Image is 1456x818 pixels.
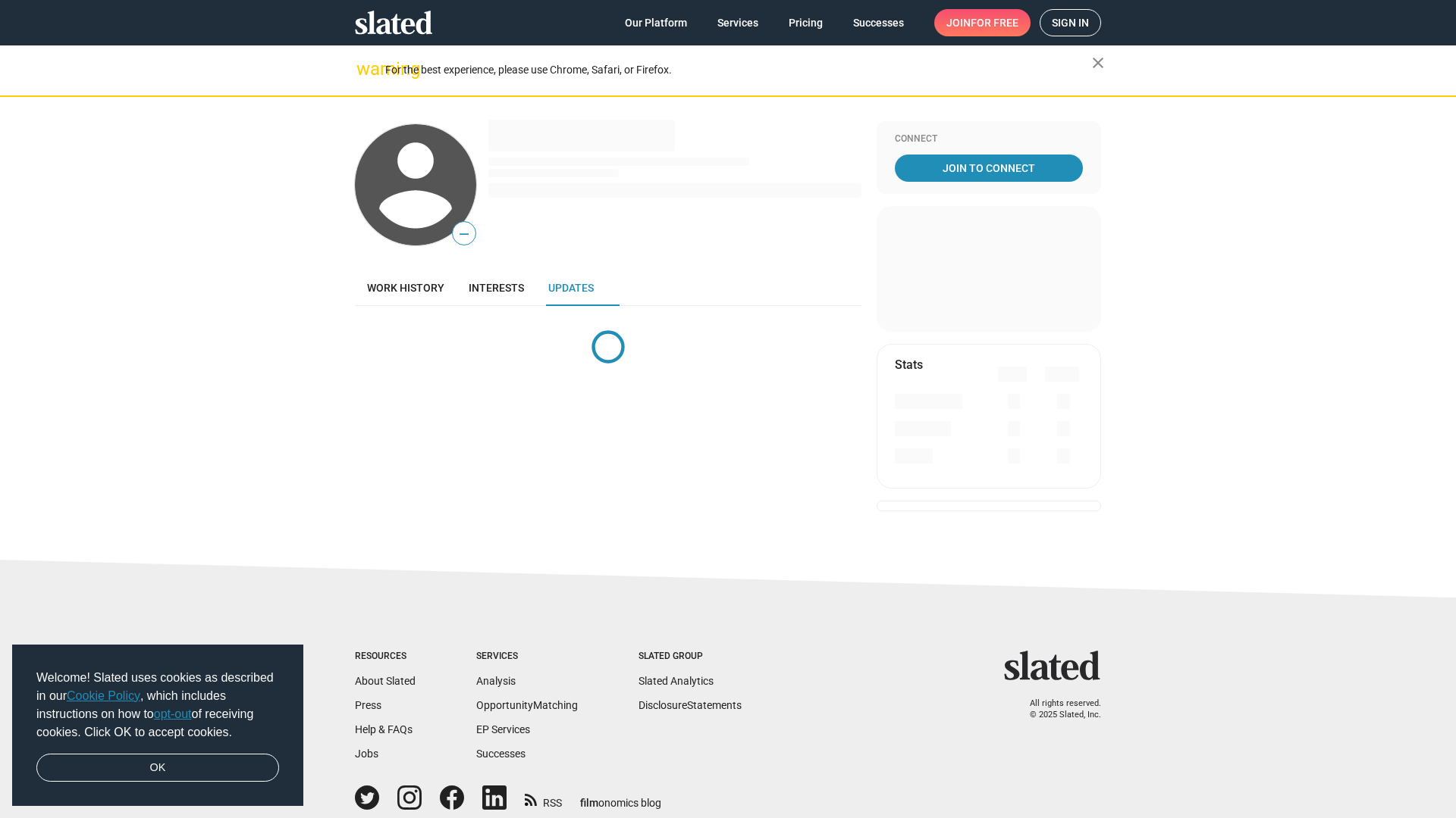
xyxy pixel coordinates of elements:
span: for free [971,9,1018,36]
span: Services [717,9,758,36]
a: DisclosureStatements [639,699,742,711]
mat-card-title: Stats [895,357,923,373]
a: EP Services [476,723,530,735]
mat-icon: close [1089,54,1107,72]
div: cookieconsent [12,645,303,807]
a: Successes [841,9,916,36]
div: For the best experience, please use Chrome, Safari, or Firefox. [385,60,1092,80]
a: Work history [355,270,457,306]
span: — [453,224,475,244]
span: Interests [469,282,524,294]
a: Our Platform [613,9,699,36]
mat-icon: warning [356,60,375,78]
span: Join [946,9,1018,36]
a: filmonomics blog [580,784,661,810]
a: opt-out [154,707,192,720]
span: film [580,797,598,809]
a: OpportunityMatching [476,699,578,711]
div: Slated Group [639,651,742,663]
a: Joinfor free [934,9,1031,36]
span: Pricing [789,9,823,36]
a: RSS [525,787,562,810]
span: Updates [548,282,594,294]
a: Analysis [476,675,516,687]
a: Help & FAQs [355,723,413,735]
a: About Slated [355,675,416,687]
div: Connect [895,133,1083,145]
a: Slated Analytics [639,675,714,687]
a: Join To Connect [895,155,1083,182]
a: Jobs [355,748,378,760]
div: Resources [355,651,416,663]
a: dismiss cookie message [36,754,279,782]
span: Work history [367,282,444,294]
p: All rights reserved. © 2025 Slated, Inc. [1014,698,1101,720]
span: Successes [853,9,904,36]
a: Updates [536,270,606,306]
span: Welcome! Slated uses cookies as described in our , which includes instructions on how to of recei... [36,669,279,742]
span: Our Platform [625,9,687,36]
a: Cookie Policy [67,689,140,702]
span: Join To Connect [898,155,1080,182]
a: Successes [476,748,526,760]
div: Services [476,651,578,663]
span: Sign in [1052,10,1089,36]
a: Interests [457,270,536,306]
a: Pricing [777,9,835,36]
a: Services [705,9,770,36]
a: Press [355,699,381,711]
a: Sign in [1040,9,1101,36]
